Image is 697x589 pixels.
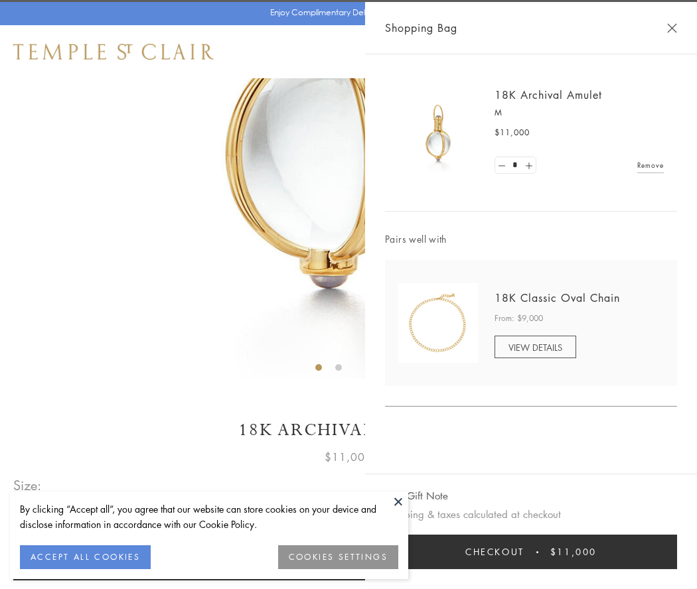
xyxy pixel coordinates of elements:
[20,545,151,569] button: ACCEPT ALL COOKIES
[495,157,508,174] a: Set quantity to 0
[13,44,214,60] img: Temple St. Clair
[398,93,478,172] img: 18K Archival Amulet
[495,291,620,305] a: 18K Classic Oval Chain
[385,535,677,569] button: Checkout $11,000
[278,545,398,569] button: COOKIES SETTINGS
[385,488,448,504] button: Add Gift Note
[495,88,602,102] a: 18K Archival Amulet
[13,474,42,496] span: Size:
[325,448,372,466] span: $11,000
[13,419,684,442] h1: 18K Archival Amulet
[270,6,421,19] p: Enjoy Complimentary Delivery & Returns
[522,157,535,174] a: Set quantity to 2
[465,545,524,559] span: Checkout
[495,126,530,139] span: $11,000
[495,312,543,325] span: From: $9,000
[20,501,398,532] div: By clicking “Accept all”, you agree that our website can store cookies on your device and disclos...
[637,158,664,172] a: Remove
[398,283,478,363] img: N88865-OV18
[385,506,677,523] p: Shipping & taxes calculated at checkout
[495,336,576,358] a: VIEW DETAILS
[385,19,457,36] span: Shopping Bag
[550,545,597,559] span: $11,000
[495,106,664,119] p: M
[667,23,677,33] button: Close Shopping Bag
[385,231,677,247] span: Pairs well with
[508,341,562,354] span: VIEW DETAILS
